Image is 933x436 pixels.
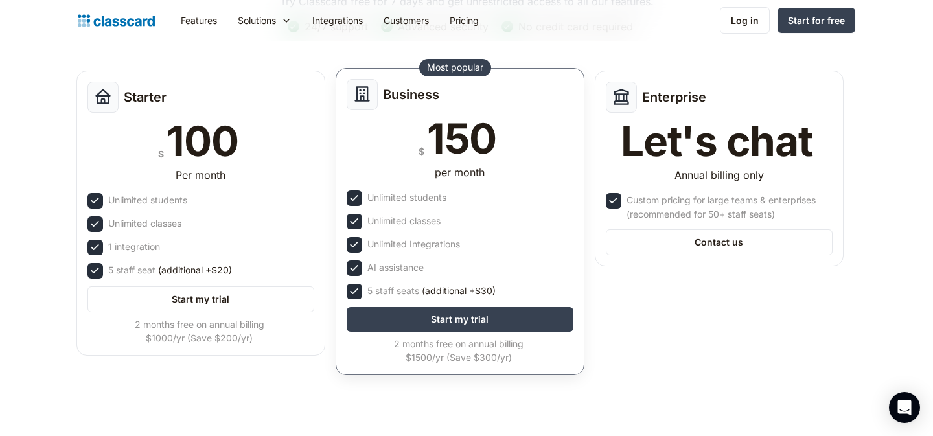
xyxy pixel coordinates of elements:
[238,14,276,27] div: Solutions
[78,12,155,30] a: home
[777,8,855,33] a: Start for free
[621,120,812,162] div: Let's chat
[373,6,439,35] a: Customers
[347,337,571,364] div: 2 months free on annual billing $1500/yr (Save $300/yr)
[227,6,302,35] div: Solutions
[674,167,764,183] div: Annual billing only
[367,214,441,228] div: Unlimited classes
[435,165,485,180] div: per month
[367,284,496,298] div: 5 staff seats
[367,260,424,275] div: AI assistance
[788,14,845,27] div: Start for free
[87,317,312,345] div: 2 months free on annual billing $1000/yr (Save $200/yr)
[108,216,181,231] div: Unlimited classes
[720,7,770,34] a: Log in
[422,284,496,298] span: (additional +$30)
[367,190,446,205] div: Unlimited students
[419,143,424,159] div: $
[367,237,460,251] div: Unlimited Integrations
[108,263,232,277] div: 5 staff seat
[108,193,187,207] div: Unlimited students
[606,229,833,255] a: Contact us
[347,307,573,332] a: Start my trial
[87,286,314,312] a: Start my trial
[627,193,830,222] div: Custom pricing for large teams & enterprises (recommended for 50+ staff seats)
[170,6,227,35] a: Features
[124,89,167,105] h2: Starter
[176,167,225,183] div: Per month
[642,89,706,105] h2: Enterprise
[439,6,489,35] a: Pricing
[167,120,238,162] div: 100
[302,6,373,35] a: Integrations
[158,146,164,162] div: $
[427,61,483,74] div: Most popular
[731,14,759,27] div: Log in
[108,240,160,254] div: 1 integration
[889,392,920,423] div: Open Intercom Messenger
[383,87,439,102] h2: Business
[427,118,496,159] div: 150
[158,263,232,277] span: (additional +$20)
